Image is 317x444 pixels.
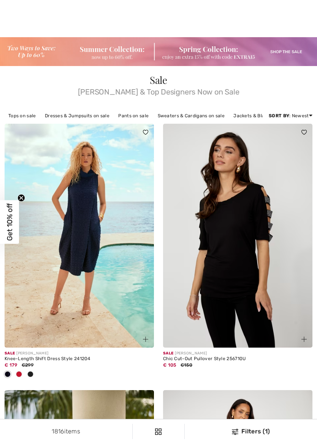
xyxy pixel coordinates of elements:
[189,427,312,436] div: Filters (1)
[143,337,148,342] img: plus_v2.svg
[154,111,228,121] a: Sweaters & Cardigans on sale
[163,124,312,348] img: Chic Cut-Out Pullover Style 256710U. Black
[13,368,25,381] div: Radiant red
[163,351,312,356] div: [PERSON_NAME]
[230,111,295,121] a: Jackets & Blazers on sale
[22,362,33,368] span: €299
[41,111,113,121] a: Dresses & Jumpsuits on sale
[143,130,148,134] img: heart_black_full.svg
[269,113,289,118] strong: Sort By
[5,351,154,356] div: [PERSON_NAME]
[5,111,40,121] a: Tops on sale
[5,362,17,368] span: € 179
[155,428,162,435] img: Filters
[269,112,312,119] div: : Newest
[114,111,152,121] a: Pants on sale
[5,351,15,356] span: Sale
[52,428,64,435] span: 1816
[5,203,14,241] span: Get 10% off
[150,73,167,87] span: Sale
[5,124,154,348] img: Knee-Length Shift Dress Style 241204. Midnight Blue
[2,368,13,381] div: Midnight Blue
[17,194,25,202] button: Close teaser
[5,85,312,96] span: [PERSON_NAME] & Top Designers Now on Sale
[5,356,154,362] div: Knee-Length Shift Dress Style 241204
[163,351,173,356] span: Sale
[301,337,307,342] img: plus_v2.svg
[181,362,192,368] span: €150
[163,362,176,368] span: € 105
[301,130,307,134] img: heart_black_full.svg
[25,368,36,381] div: Black
[163,356,312,362] div: Chic Cut-Out Pullover Style 256710U
[232,429,238,435] img: Filters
